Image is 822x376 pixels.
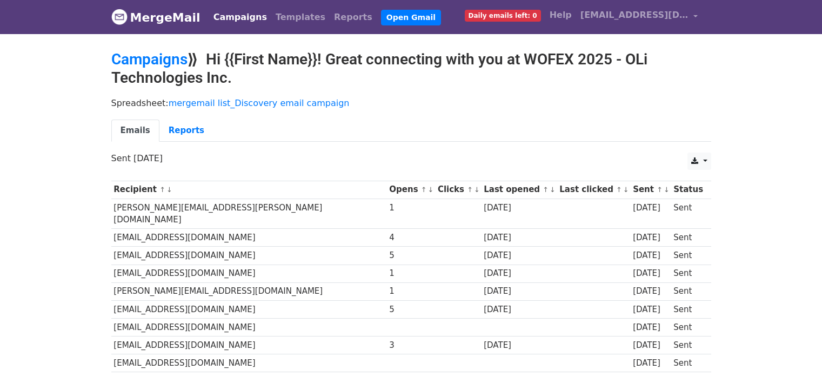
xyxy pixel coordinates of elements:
[474,186,480,194] a: ↓
[545,4,576,26] a: Help
[389,249,432,262] div: 5
[435,181,481,199] th: Clicks
[633,267,669,280] div: [DATE]
[389,267,432,280] div: 1
[633,249,669,262] div: [DATE]
[389,232,432,244] div: 4
[387,181,436,199] th: Opens
[543,186,549,194] a: ↑
[671,247,705,265] td: Sent
[428,186,434,194] a: ↓
[111,9,128,25] img: MergeMail logo
[169,98,350,108] a: mergemail list_Discovery email campaign
[633,304,669,316] div: [DATE]
[633,357,669,370] div: [DATE]
[657,186,663,194] a: ↑
[633,202,669,214] div: [DATE]
[111,153,711,164] p: Sent [DATE]
[111,336,387,354] td: [EMAIL_ADDRESS][DOMAIN_NAME]
[671,300,705,318] td: Sent
[580,9,689,22] span: [EMAIL_ADDRESS][DOMAIN_NAME]
[671,354,705,372] td: Sent
[671,318,705,336] td: Sent
[671,265,705,282] td: Sent
[481,181,557,199] th: Last opened
[484,285,554,298] div: [DATE]
[630,181,671,199] th: Sent
[159,186,165,194] a: ↑
[421,186,427,194] a: ↑
[671,229,705,247] td: Sent
[111,199,387,229] td: [PERSON_NAME][EMAIL_ADDRESS][PERSON_NAME][DOMAIN_NAME]
[633,232,669,244] div: [DATE]
[111,354,387,372] td: [EMAIL_ADDRESS][DOMAIN_NAME]
[671,181,705,199] th: Status
[271,6,330,28] a: Templates
[465,10,541,22] span: Daily emails left: 0
[484,304,554,316] div: [DATE]
[111,265,387,282] td: [EMAIL_ADDRESS][DOMAIN_NAME]
[111,247,387,265] td: [EMAIL_ADDRESS][DOMAIN_NAME]
[484,339,554,352] div: [DATE]
[557,181,631,199] th: Last clicked
[550,186,556,194] a: ↓
[111,6,201,29] a: MergeMail
[616,186,622,194] a: ↑
[111,282,387,300] td: [PERSON_NAME][EMAIL_ADDRESS][DOMAIN_NAME]
[389,339,432,352] div: 3
[209,6,271,28] a: Campaigns
[576,4,703,30] a: [EMAIL_ADDRESS][DOMAIN_NAME]
[111,181,387,199] th: Recipient
[467,186,473,194] a: ↑
[671,336,705,354] td: Sent
[389,285,432,298] div: 1
[111,120,159,142] a: Emails
[484,232,554,244] div: [DATE]
[159,120,213,142] a: Reports
[484,202,554,214] div: [DATE]
[671,199,705,229] td: Sent
[389,304,432,316] div: 5
[111,300,387,318] td: [EMAIL_ADDRESS][DOMAIN_NAME]
[111,229,387,247] td: [EMAIL_ADDRESS][DOMAIN_NAME]
[330,6,377,28] a: Reports
[633,285,669,298] div: [DATE]
[111,318,387,336] td: [EMAIL_ADDRESS][DOMAIN_NAME]
[381,10,441,25] a: Open Gmail
[484,249,554,262] div: [DATE]
[484,267,554,280] div: [DATE]
[166,186,172,194] a: ↓
[633,321,669,334] div: [DATE]
[111,50,188,68] a: Campaigns
[671,282,705,300] td: Sent
[633,339,669,352] div: [DATE]
[664,186,670,194] a: ↓
[111,97,711,109] p: Spreadsheet:
[111,50,711,87] h2: ⟫ Hi {{First Name}}! Great connecting with you at WOFEX 2025 - OLi Technologies Inc.
[389,202,432,214] div: 1
[460,4,545,26] a: Daily emails left: 0
[623,186,629,194] a: ↓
